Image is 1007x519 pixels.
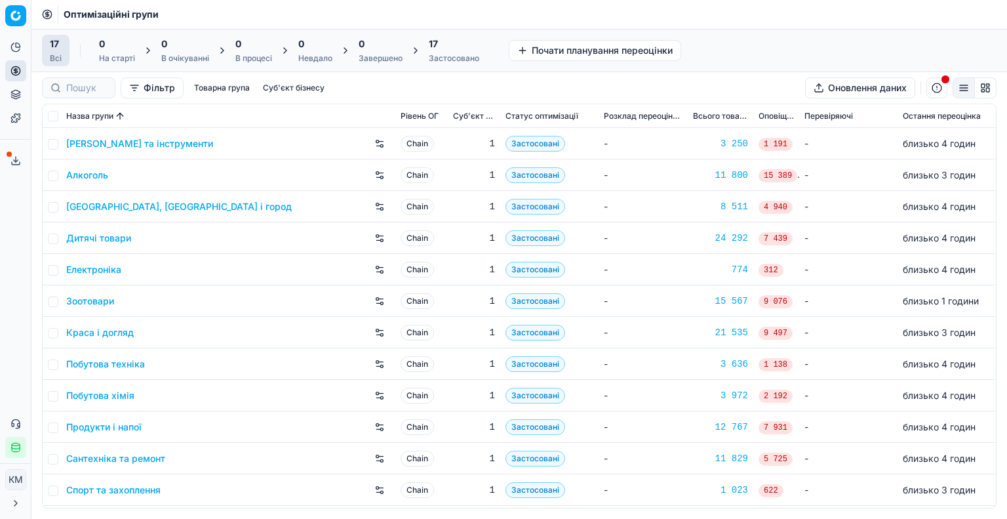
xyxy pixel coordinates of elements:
[599,222,688,254] td: -
[66,81,107,94] input: Пошук
[505,482,565,498] span: Застосовані
[799,128,898,159] td: -
[693,169,748,182] a: 11 800
[429,53,479,64] div: Застосовано
[113,110,127,123] button: Sorted by Назва групи ascending
[759,453,793,466] span: 5 725
[799,317,898,348] td: -
[64,8,159,21] span: Оптимізаційні групи
[401,136,434,152] span: Chain
[505,230,565,246] span: Застосовані
[599,474,688,506] td: -
[599,128,688,159] td: -
[799,254,898,285] td: -
[903,390,976,401] span: близько 4 годин
[693,484,748,497] a: 1 023
[66,263,121,276] a: Електроніка
[429,37,438,51] span: 17
[401,325,434,341] span: Chain
[903,453,976,464] span: близько 4 годин
[66,484,161,497] a: Спорт та захоплення
[453,326,495,339] div: 1
[99,53,135,64] div: На старті
[66,452,165,465] a: Сантехніка та ремонт
[759,390,793,403] span: 2 192
[599,443,688,474] td: -
[693,232,748,245] a: 24 292
[599,348,688,380] td: -
[903,201,976,212] span: близько 4 годин
[903,358,976,369] span: близько 4 годин
[599,191,688,222] td: -
[903,421,976,432] span: близько 4 годин
[759,201,793,214] span: 4 940
[604,111,682,121] span: Розклад переоцінювання
[799,443,898,474] td: -
[453,421,495,434] div: 1
[599,317,688,348] td: -
[453,389,495,402] div: 1
[693,326,748,339] a: 21 535
[903,484,976,495] span: близько 3 годин
[401,199,434,215] span: Chain
[505,199,565,215] span: Застосовані
[258,80,330,96] button: Суб'єкт бізнесу
[693,111,748,121] span: Всього товарів
[693,263,748,276] a: 774
[50,53,62,64] div: Всі
[453,200,495,213] div: 1
[401,230,434,246] span: Chain
[235,37,241,51] span: 0
[693,200,748,213] a: 8 511
[66,232,131,245] a: Дитячі товари
[453,169,495,182] div: 1
[298,53,332,64] div: Невдало
[453,452,495,465] div: 1
[799,222,898,254] td: -
[505,325,565,341] span: Застосовані
[759,232,793,245] span: 7 439
[505,451,565,467] span: Застосовані
[799,474,898,506] td: -
[401,482,434,498] span: Chain
[235,53,272,64] div: В процесі
[505,388,565,404] span: Застосовані
[799,380,898,411] td: -
[509,40,681,61] button: Почати планування переоцінки
[161,53,209,64] div: В очікуванні
[903,327,976,338] span: близько 3 годин
[453,111,495,121] span: Суб'єкт бізнесу
[693,295,748,308] a: 15 567
[505,356,565,372] span: Застосовані
[693,358,748,371] a: 3 636
[401,167,434,183] span: Chain
[903,138,976,149] span: близько 4 годин
[64,8,159,21] nav: breadcrumb
[5,469,26,490] button: КM
[799,285,898,317] td: -
[401,262,434,278] span: Chain
[903,169,976,180] span: близько 3 годин
[401,419,434,435] span: Chain
[693,452,748,465] div: 11 829
[759,138,793,151] span: 1 191
[799,191,898,222] td: -
[121,77,184,98] button: Фільтр
[66,111,113,121] span: Назва групи
[759,327,793,340] span: 9 497
[453,358,495,371] div: 1
[66,169,108,182] a: Алкоголь
[599,411,688,443] td: -
[66,421,142,434] a: Продукти і напої
[599,159,688,191] td: -
[693,421,748,434] a: 12 767
[693,137,748,150] div: 3 250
